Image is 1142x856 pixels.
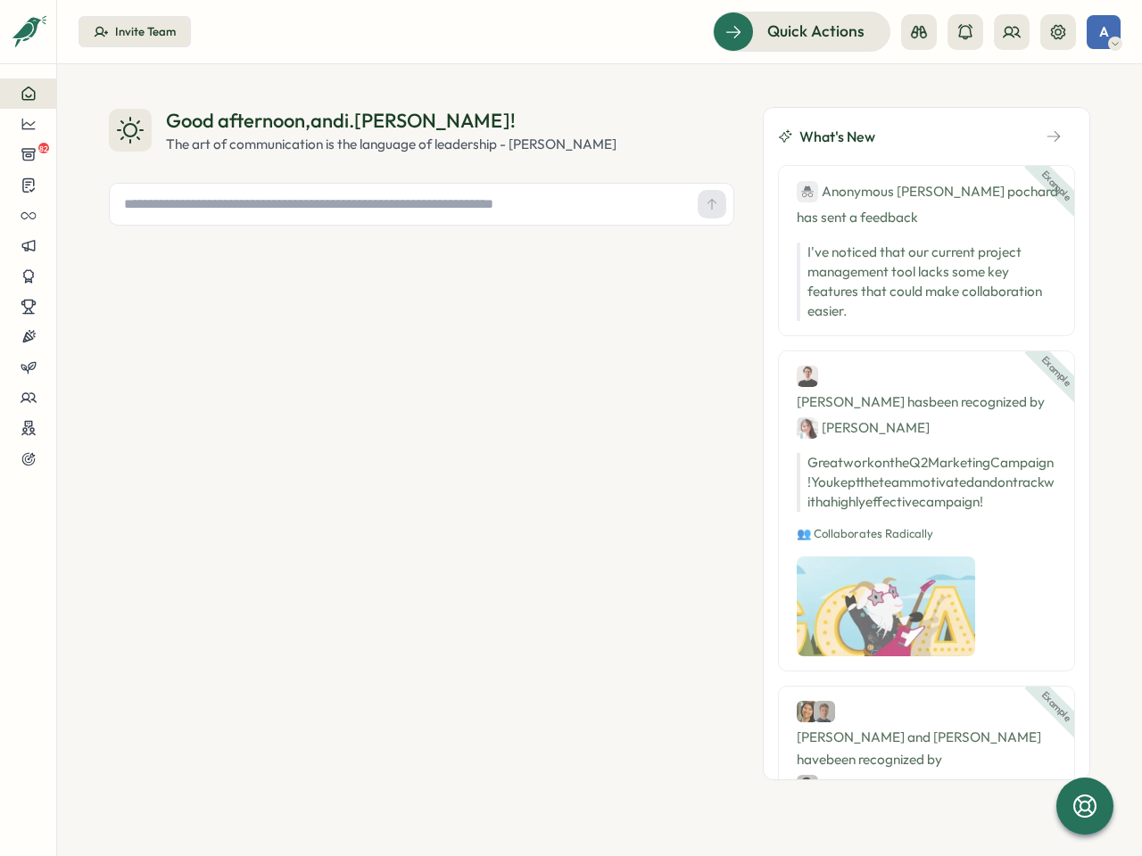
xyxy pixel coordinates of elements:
[797,416,930,439] div: [PERSON_NAME]
[799,126,875,148] span: What's New
[1099,24,1109,39] span: A
[797,775,818,796] img: Carlos
[797,556,975,656] img: Recognition Image
[797,180,1058,202] div: Anonymous [PERSON_NAME] pochard
[713,12,890,51] button: Quick Actions
[1087,15,1121,49] button: A
[797,453,1056,512] p: Great work on the Q2 Marketing Campaign! You kept the team motivated and on track with a highly e...
[797,701,1056,796] div: [PERSON_NAME] and [PERSON_NAME] have been recognized by
[797,701,818,722] img: Cassie
[38,143,49,153] span: 82
[797,366,818,387] img: Ben
[767,20,865,43] span: Quick Actions
[797,774,930,796] div: [PERSON_NAME]
[166,107,617,135] div: Good afternoon , andi.[PERSON_NAME] !
[797,366,1056,439] div: [PERSON_NAME] has been recognized by
[79,16,191,48] button: Invite Team
[797,180,1056,228] div: has sent a feedback
[166,135,617,154] div: The art of communication is the language of leadership - [PERSON_NAME]
[115,24,176,40] div: Invite Team
[807,243,1056,321] p: I've noticed that our current project management tool lacks some key features that could make col...
[814,701,835,722] img: Jack
[797,417,818,439] img: Jane
[797,526,1056,542] p: 👥 Collaborates Radically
